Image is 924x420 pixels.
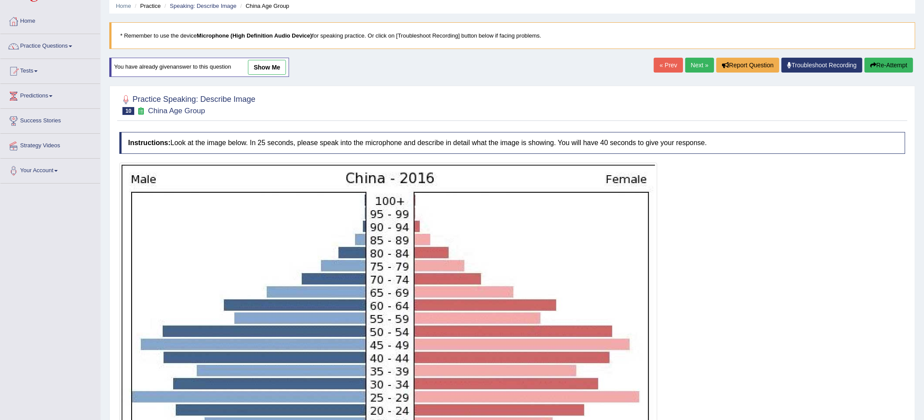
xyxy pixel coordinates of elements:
button: Re-Attempt [865,58,913,73]
small: China Age Group [148,107,205,115]
a: Next » [685,58,714,73]
a: Practice Questions [0,34,100,56]
small: Exam occurring question [136,107,146,115]
span: 10 [122,107,134,115]
a: Home [116,3,131,9]
b: Instructions: [128,139,171,146]
a: Home [0,9,100,31]
a: Strategy Videos [0,134,100,156]
li: Practice [132,2,160,10]
h4: Look at the image below. In 25 seconds, please speak into the microphone and describe in detail w... [119,132,905,154]
li: China Age Group [238,2,289,10]
a: Speaking: Describe Image [170,3,236,9]
a: Success Stories [0,109,100,131]
a: Troubleshoot Recording [781,58,862,73]
blockquote: * Remember to use the device for speaking practice. Or click on [Troubleshoot Recording] button b... [109,22,915,49]
a: Tests [0,59,100,81]
a: Your Account [0,159,100,180]
a: show me [248,60,286,75]
h2: Practice Speaking: Describe Image [119,93,255,115]
div: You have already given answer to this question [109,58,289,77]
a: Predictions [0,84,100,106]
b: Microphone (High Definition Audio Device) [197,32,312,39]
a: « Prev [654,58,683,73]
button: Report Question [716,58,779,73]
